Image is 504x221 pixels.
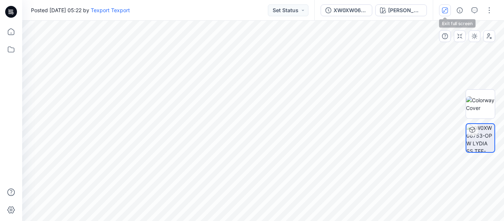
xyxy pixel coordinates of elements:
span: Posted [DATE] 05:22 by [31,6,130,14]
button: Details [454,4,466,16]
button: [PERSON_NAME] - VZ7 [375,4,427,16]
img: Colorway Cover [466,96,495,112]
a: Texport Texport [91,7,130,13]
img: XW0XW06753-OP W LYDIA SS TEE-V01 MISTY PLUM - VZ7 [466,124,494,152]
div: XW0XW06753-OP W [PERSON_NAME] SS TEE-V01 [334,6,367,14]
button: XW0XW06753-OP W [PERSON_NAME] SS TEE-V01 [321,4,372,16]
div: [PERSON_NAME] - VZ7 [388,6,422,14]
